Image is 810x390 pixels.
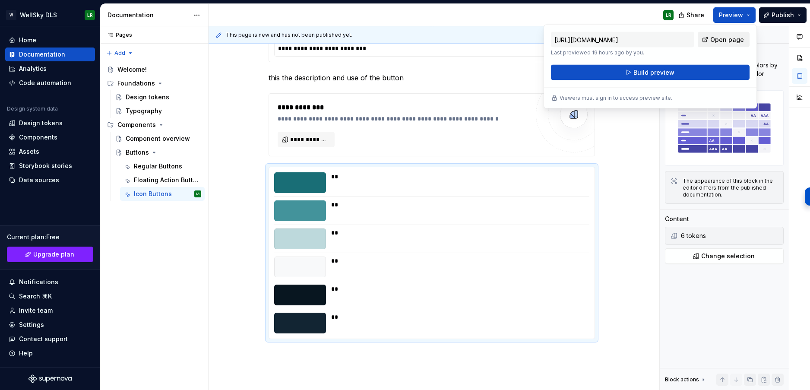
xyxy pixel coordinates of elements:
div: Icon Buttons [134,190,172,198]
div: Documentation [19,50,65,59]
button: Add [104,47,136,59]
span: Share [687,11,704,19]
span: Publish [772,11,794,19]
div: Invite team [19,306,53,315]
div: Contact support [19,335,68,343]
button: Share [674,7,710,23]
div: Content [665,215,689,223]
button: Help [5,346,95,360]
a: Documentation [5,48,95,61]
div: The appearance of this block in the editor differs from the published documentation. [683,178,778,198]
a: Upgrade plan [7,247,93,262]
div: Typography [126,107,162,115]
div: Search ⌘K [19,292,52,301]
a: Settings [5,318,95,332]
span: Build preview [633,68,674,77]
div: LR [196,190,199,198]
div: Help [19,349,33,358]
a: Buttons [112,146,205,159]
span: Change selection [701,252,755,260]
div: Home [19,36,36,44]
button: Contact support [5,332,95,346]
span: Open page [710,35,744,44]
div: Design tokens [126,93,169,101]
div: LR [666,12,671,19]
a: Regular Buttons [120,159,205,173]
div: Components [104,118,205,132]
button: Change selection [665,248,784,264]
a: Design tokens [5,116,95,130]
span: This page is new and has not been published yet. [226,32,352,38]
a: Components [5,130,95,144]
div: Pages [104,32,132,38]
button: Search ⌘K [5,289,95,303]
a: Component overview [112,132,205,146]
a: Home [5,33,95,47]
a: Icon ButtonsLR [120,187,205,201]
div: W [6,10,16,20]
div: Storybook stories [19,162,72,170]
span: Upgrade plan [33,250,74,259]
a: Design tokens [112,90,205,104]
p: this the description and use of the button [269,73,595,83]
div: Foundations [104,76,205,90]
div: Data sources [19,176,59,184]
svg: Supernova Logo [28,374,72,383]
div: Design system data [7,105,58,112]
div: Block actions [665,374,707,386]
div: Components [117,120,156,129]
a: Typography [112,104,205,118]
a: Analytics [5,62,95,76]
div: Settings [19,320,44,329]
p: Last previewed 19 hours ago by you. [551,49,694,56]
div: Current plan : Free [7,233,93,241]
div: Foundations [117,79,155,88]
div: Components [19,133,57,142]
span: Add [114,50,125,57]
div: Design tokens [19,119,63,127]
span: Preview [719,11,743,19]
div: Block actions [665,376,699,383]
div: 6 tokens [681,231,782,240]
div: WellSky DLS [20,11,57,19]
a: Invite team [5,304,95,317]
p: Viewers must sign in to access preview site. [560,95,672,101]
a: Data sources [5,173,95,187]
button: Preview [713,7,756,23]
a: Welcome! [104,63,205,76]
div: Analytics [19,64,47,73]
button: Publish [759,7,807,23]
button: WWellSky DLSLR [2,6,98,24]
div: Assets [19,147,39,156]
div: Page tree [104,63,205,201]
a: Open page [698,32,750,48]
div: Buttons [126,148,149,157]
div: Welcome! [117,65,147,74]
div: Code automation [19,79,71,87]
div: Component overview [126,134,190,143]
div: LR [87,12,93,19]
button: Build preview [551,65,750,80]
div: Documentation [108,11,189,19]
a: Floating Action Buttons (FAB) [120,173,205,187]
a: Code automation [5,76,95,90]
div: Notifications [19,278,58,286]
a: Storybook stories [5,159,95,173]
div: Floating Action Buttons (FAB) [134,176,199,184]
a: Assets [5,145,95,159]
button: Notifications [5,275,95,289]
div: Regular Buttons [134,162,182,171]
